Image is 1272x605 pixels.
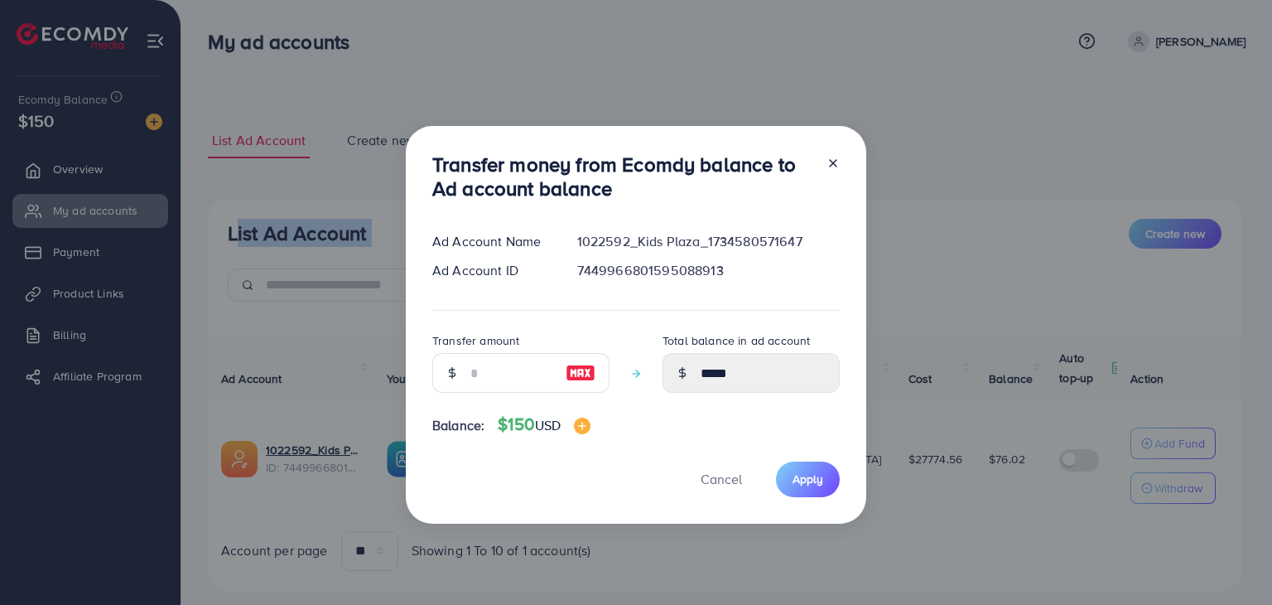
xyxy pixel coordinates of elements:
[432,416,484,435] span: Balance:
[432,152,813,201] h3: Transfer money from Ecomdy balance to Ad account balance
[498,414,590,435] h4: $150
[419,232,564,251] div: Ad Account Name
[419,261,564,280] div: Ad Account ID
[776,462,840,497] button: Apply
[432,332,519,349] label: Transfer amount
[1202,530,1260,593] iframe: Chat
[566,363,595,383] img: image
[662,332,810,349] label: Total balance in ad account
[574,418,590,434] img: image
[564,232,853,251] div: 1022592_Kids Plaza_1734580571647
[564,261,853,280] div: 7449966801595088913
[680,462,763,497] button: Cancel
[793,471,823,487] span: Apply
[701,470,742,488] span: Cancel
[535,416,561,434] span: USD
